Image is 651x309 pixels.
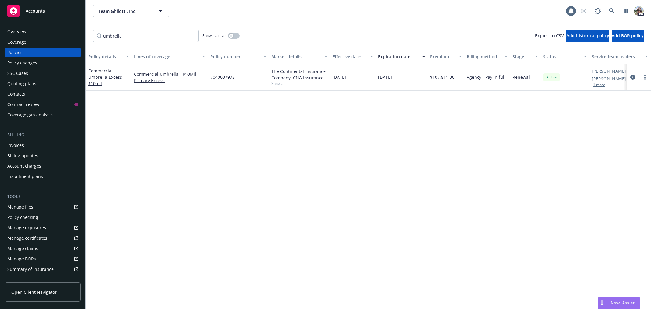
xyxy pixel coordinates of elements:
[592,5,604,17] a: Report a Bug
[5,275,81,285] a: Policy AI ingestions
[5,264,81,274] a: Summary of insurance
[535,33,564,38] span: Export to CSV
[210,53,260,60] div: Policy number
[7,244,38,253] div: Manage claims
[467,74,505,80] span: Agency - Pay in full
[5,213,81,222] a: Policy checking
[208,49,269,64] button: Policy number
[7,161,41,171] div: Account charges
[88,68,122,86] a: Commercial Umbrella
[271,53,321,60] div: Market details
[7,48,23,57] div: Policies
[5,202,81,212] a: Manage files
[5,244,81,253] a: Manage claims
[7,100,39,109] div: Contract review
[535,30,564,42] button: Export to CSV
[598,297,606,309] div: Drag to move
[11,289,57,295] span: Open Client Navigator
[5,79,81,89] a: Quoting plans
[332,53,367,60] div: Effective date
[592,75,626,82] a: [PERSON_NAME]
[5,223,81,233] a: Manage exposures
[7,202,33,212] div: Manage files
[578,5,590,17] a: Start snowing
[7,233,47,243] div: Manage certificates
[378,74,392,80] span: [DATE]
[512,53,531,60] div: Stage
[5,140,81,150] a: Invoices
[5,27,81,37] a: Overview
[93,30,199,42] input: Filter by keyword...
[7,58,37,68] div: Policy changes
[132,49,208,64] button: Lines of coverage
[134,53,199,60] div: Lines of coverage
[545,75,558,80] span: Active
[376,49,428,64] button: Expiration date
[5,151,81,161] a: Billing updates
[5,233,81,243] a: Manage certificates
[5,100,81,109] a: Contract review
[634,6,644,16] img: photo
[271,68,327,81] div: The Continental Insurance Company, CNA Insurance
[269,49,330,64] button: Market details
[202,33,226,38] span: Show inactive
[271,81,327,86] span: Show all
[86,49,132,64] button: Policy details
[606,5,618,17] a: Search
[589,49,650,64] button: Service team leaders
[7,223,46,233] div: Manage exposures
[592,68,626,74] a: [PERSON_NAME]
[598,297,640,309] button: Nova Assist
[593,83,605,87] button: 1 more
[88,53,122,60] div: Policy details
[210,74,235,80] span: 7040007975
[26,9,45,13] span: Accounts
[612,33,644,38] span: Add BOR policy
[7,89,25,99] div: Contacts
[430,74,454,80] span: $107,811.00
[5,172,81,181] a: Installment plans
[332,74,346,80] span: [DATE]
[7,254,36,264] div: Manage BORs
[98,8,151,14] span: Team Ghilotti, Inc.
[5,89,81,99] a: Contacts
[378,53,418,60] div: Expiration date
[629,74,636,81] a: circleInformation
[7,79,36,89] div: Quoting plans
[7,275,46,285] div: Policy AI ingestions
[512,74,530,80] span: Renewal
[7,213,38,222] div: Policy checking
[7,140,24,150] div: Invoices
[5,161,81,171] a: Account charges
[7,68,28,78] div: SSC Cases
[7,27,26,37] div: Overview
[510,49,541,64] button: Stage
[541,49,589,64] button: Status
[464,49,510,64] button: Billing method
[93,5,169,17] button: Team Ghilotti, Inc.
[611,300,635,305] span: Nova Assist
[5,68,81,78] a: SSC Cases
[330,49,376,64] button: Effective date
[7,37,26,47] div: Coverage
[612,30,644,42] button: Add BOR policy
[430,53,455,60] div: Premium
[641,74,649,81] a: more
[7,151,38,161] div: Billing updates
[428,49,464,64] button: Premium
[566,30,609,42] button: Add historical policy
[5,48,81,57] a: Policies
[134,71,205,84] a: Commercial Umbrella - $10Mil Primary Excess
[5,110,81,120] a: Coverage gap analysis
[7,264,54,274] div: Summary of insurance
[620,5,632,17] a: Switch app
[592,53,641,60] div: Service team leaders
[7,172,43,181] div: Installment plans
[7,110,53,120] div: Coverage gap analysis
[5,2,81,20] a: Accounts
[5,132,81,138] div: Billing
[5,37,81,47] a: Coverage
[5,58,81,68] a: Policy changes
[543,53,580,60] div: Status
